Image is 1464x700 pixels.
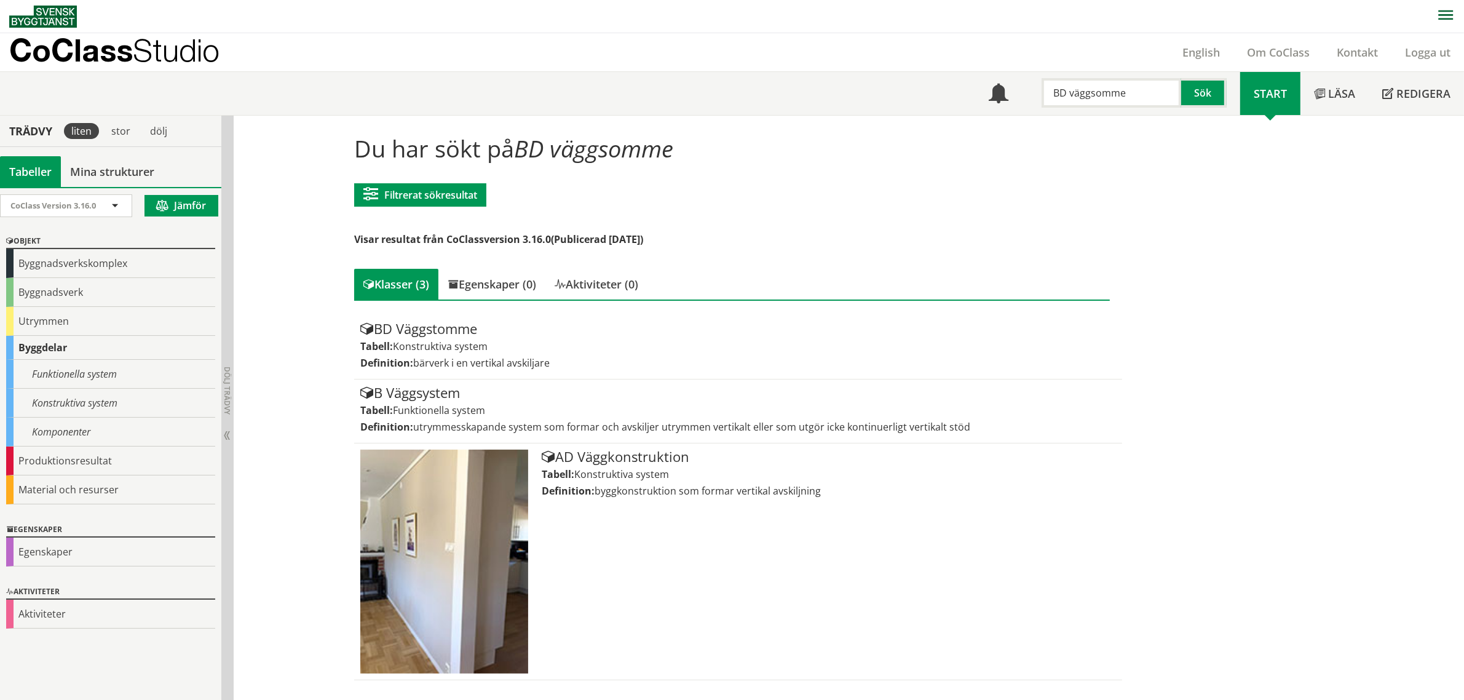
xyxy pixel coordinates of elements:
div: Egenskaper [6,538,215,567]
button: Jämför [144,195,218,217]
span: Start [1254,86,1287,101]
label: Tabell: [360,340,393,353]
button: Filtrerat sökresultat [354,183,486,207]
span: Dölj trädvy [222,367,232,415]
span: Funktionella system [393,404,485,417]
div: Egenskaper [6,523,215,538]
span: BD väggsomme [514,132,673,164]
span: CoClass Version 3.16.0 [10,200,96,211]
span: (Publicerad [DATE]) [551,233,643,246]
div: Aktiviteter [6,600,215,629]
label: Definition: [542,484,595,498]
div: Trädvy [2,124,59,138]
div: Byggnadsverkskomplex [6,249,215,278]
span: utrymmesskapande system som formar och avskiljer utrymmen vertikalt eller som utgör icke kontinue... [413,420,970,434]
span: Konstruktiva system [393,340,488,353]
div: Funktionella system [6,360,215,389]
label: Definition: [360,356,413,370]
span: Studio [133,32,220,68]
div: liten [64,123,99,139]
div: BD Väggstomme [360,322,1116,336]
div: Egenskaper (0) [438,269,545,300]
a: Logga ut [1391,45,1464,60]
div: Komponenter [6,418,215,447]
label: Definition: [360,420,413,434]
div: AD Väggkonstruktion [542,450,1116,464]
div: dölj [143,123,175,139]
span: Konstruktiva system [574,467,669,481]
span: byggkonstruktion som formar vertikal avskiljning [595,484,821,498]
span: Notifikationer [989,85,1008,105]
div: Byggdelar [6,336,215,360]
div: Byggnadsverk [6,278,215,307]
div: Utrymmen [6,307,215,336]
div: Konstruktiva system [6,389,215,418]
div: B Väggsystem [360,386,1116,400]
h1: Du har sökt på [354,135,1110,162]
div: Aktiviteter (0) [545,269,647,300]
a: Redigera [1369,72,1464,115]
div: stor [104,123,138,139]
span: bärverk i en vertikal avskiljare [413,356,550,370]
a: Start [1240,72,1300,115]
a: Läsa [1300,72,1369,115]
a: Kontakt [1323,45,1391,60]
a: Om CoClass [1233,45,1323,60]
div: Aktiviteter [6,585,215,600]
div: Objekt [6,234,215,249]
label: Tabell: [542,467,574,481]
a: Mina strukturer [61,156,164,187]
input: Sök [1042,78,1181,108]
div: Material och resurser [6,475,215,504]
span: Läsa [1328,86,1355,101]
img: Tabell [360,450,528,674]
div: Klasser (3) [354,269,438,300]
button: Sök [1181,78,1227,108]
img: Svensk Byggtjänst [9,6,77,28]
div: Produktionsresultat [6,447,215,475]
a: CoClassStudio [9,33,246,71]
label: Tabell: [360,404,393,417]
a: English [1169,45,1233,60]
p: CoClass [9,43,220,57]
span: Visar resultat från CoClassversion 3.16.0 [354,233,551,246]
span: Redigera [1396,86,1450,101]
